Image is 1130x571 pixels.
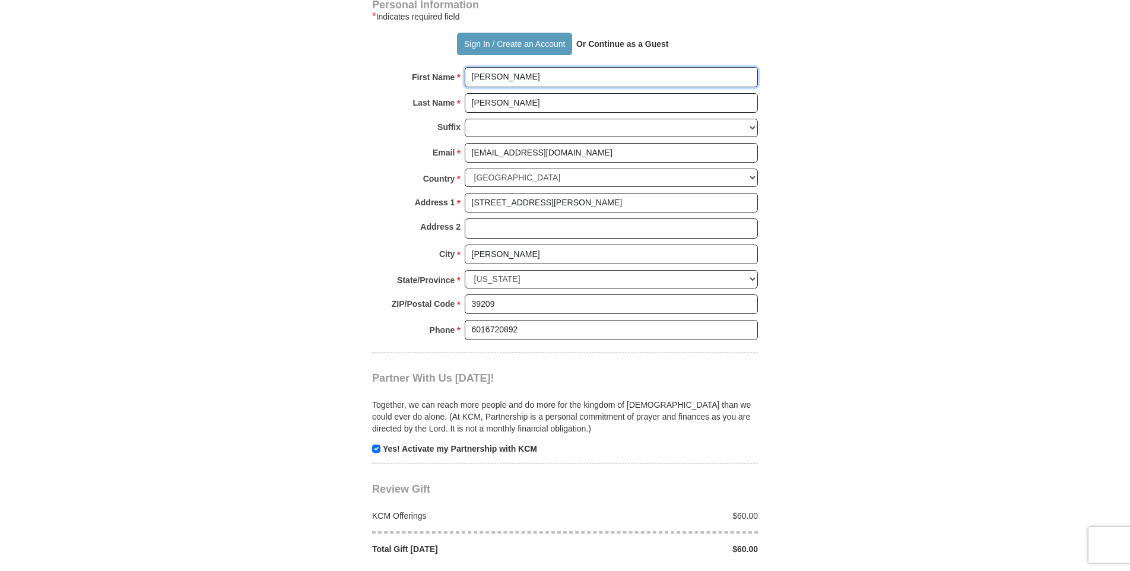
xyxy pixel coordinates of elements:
[366,543,566,555] div: Total Gift [DATE]
[433,144,455,161] strong: Email
[372,483,430,495] span: Review Gift
[397,272,455,288] strong: State/Province
[437,119,461,135] strong: Suffix
[392,296,455,312] strong: ZIP/Postal Code
[420,218,461,235] strong: Address 2
[412,69,455,85] strong: First Name
[372,399,758,434] p: Together, we can reach more people and do more for the kingdom of [DEMOGRAPHIC_DATA] than we coul...
[457,33,572,55] button: Sign In / Create an Account
[430,322,455,338] strong: Phone
[366,510,566,522] div: KCM Offerings
[372,372,494,384] span: Partner With Us [DATE]!
[565,543,764,555] div: $60.00
[565,510,764,522] div: $60.00
[383,444,537,453] strong: Yes! Activate my Partnership with KCM
[372,9,758,24] div: Indicates required field
[576,39,669,49] strong: Or Continue as a Guest
[413,94,455,111] strong: Last Name
[423,170,455,187] strong: Country
[439,246,455,262] strong: City
[415,194,455,211] strong: Address 1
